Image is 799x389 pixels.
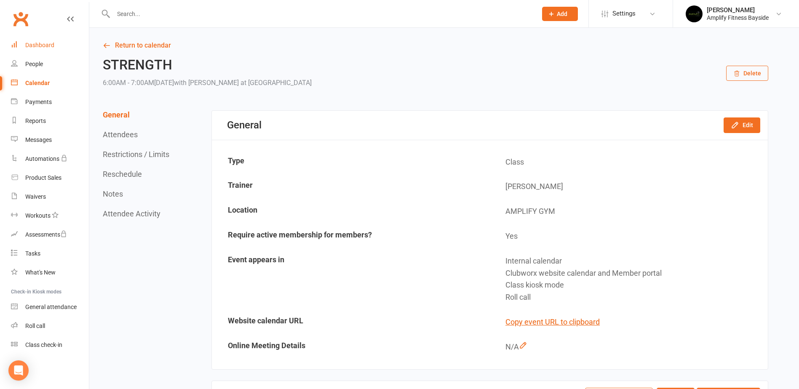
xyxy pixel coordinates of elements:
td: Trainer [213,175,489,199]
div: Clubworx website calendar and Member portal [505,267,761,280]
a: Return to calendar [103,40,768,51]
div: Class check-in [25,341,62,348]
a: Payments [11,93,89,112]
button: Attendee Activity [103,209,160,218]
div: Class kiosk mode [505,279,761,291]
h2: STRENGTH [103,58,312,72]
td: [PERSON_NAME] [490,175,767,199]
a: Reports [11,112,89,131]
button: Reschedule [103,170,142,179]
div: 6:00AM - 7:00AM[DATE] [103,77,312,89]
span: Add [557,11,567,17]
div: Tasks [25,250,40,257]
a: Waivers [11,187,89,206]
td: Online Meeting Details [213,335,489,359]
div: Open Intercom Messenger [8,360,29,381]
img: thumb_image1596355059.png [686,5,703,22]
button: Edit [724,117,760,133]
a: Class kiosk mode [11,336,89,354]
td: Yes [490,224,767,248]
div: Dashboard [25,42,54,48]
a: Calendar [11,74,89,93]
a: Dashboard [11,36,89,55]
div: [PERSON_NAME] [707,6,769,14]
a: Tasks [11,244,89,263]
div: Workouts [25,212,51,219]
button: Copy event URL to clipboard [505,316,600,328]
a: People [11,55,89,74]
a: Roll call [11,317,89,336]
a: Product Sales [11,168,89,187]
button: Add [542,7,578,21]
td: Event appears in [213,249,489,309]
div: What's New [25,269,56,276]
div: General attendance [25,304,77,310]
td: Class [490,150,767,174]
div: Messages [25,136,52,143]
a: General attendance kiosk mode [11,298,89,317]
td: Type [213,150,489,174]
div: Waivers [25,193,46,200]
a: Clubworx [10,8,31,29]
div: People [25,61,43,67]
div: Internal calendar [505,255,761,267]
button: General [103,110,130,119]
a: Messages [11,131,89,149]
div: Assessments [25,231,67,238]
div: Reports [25,117,46,124]
div: Product Sales [25,174,61,181]
div: Automations [25,155,59,162]
span: at [GEOGRAPHIC_DATA] [241,79,312,87]
a: What's New [11,263,89,282]
span: with [PERSON_NAME] [174,79,239,87]
td: Website calendar URL [213,310,489,334]
a: Workouts [11,206,89,225]
div: Roll call [505,291,761,304]
span: Settings [612,4,636,23]
button: Delete [726,66,768,81]
div: Roll call [25,322,45,329]
td: Require active membership for members? [213,224,489,248]
div: Payments [25,99,52,105]
button: Attendees [103,130,138,139]
div: Calendar [25,80,50,86]
button: Restrictions / Limits [103,150,169,159]
td: AMPLIFY GYM [490,200,767,224]
a: Automations [11,149,89,168]
div: N/A [505,341,761,353]
td: Location [213,200,489,224]
input: Search... [111,8,531,20]
div: General [227,119,262,131]
div: Amplify Fitness Bayside [707,14,769,21]
a: Assessments [11,225,89,244]
button: Notes [103,189,123,198]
